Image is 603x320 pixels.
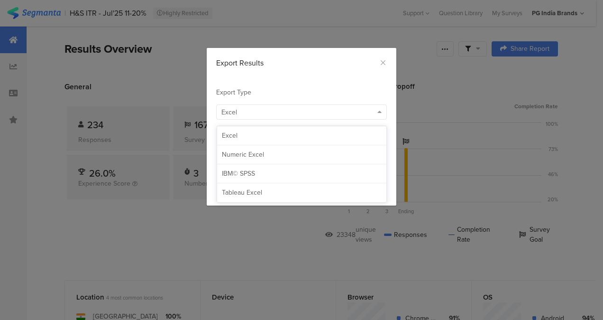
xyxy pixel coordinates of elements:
span: IBM© SPSS [222,169,255,179]
span: Tableau Excel [222,188,262,198]
div: dialog [207,48,396,206]
span: Excel [222,131,238,141]
button: Close [379,57,387,68]
span: Numeric Excel [222,150,264,160]
div: Export Results [216,57,387,68]
span: Excel [221,107,237,117]
div: Export Type [216,87,387,97]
